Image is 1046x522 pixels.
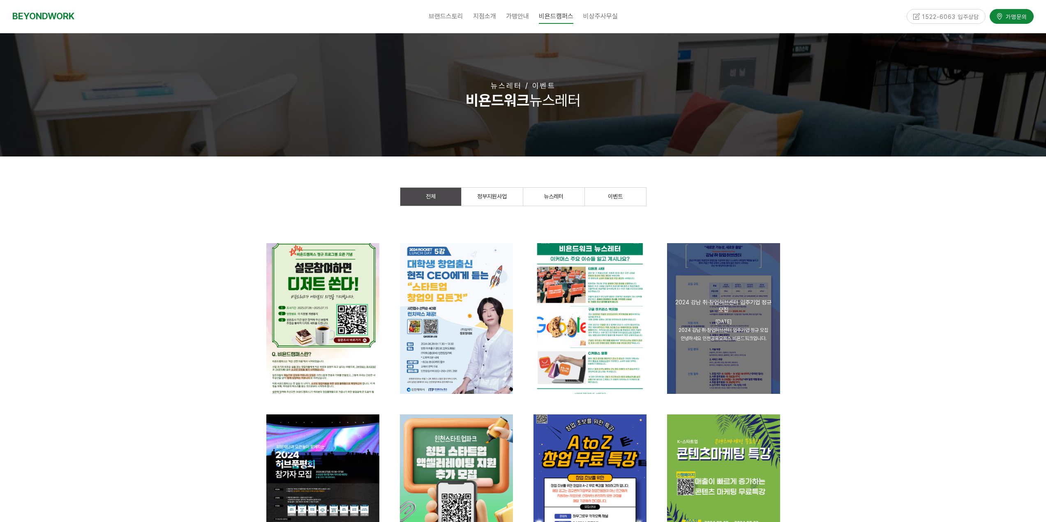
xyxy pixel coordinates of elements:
span: 뉴스레터 [544,193,563,200]
a: 정부지원사업 [462,188,523,206]
a: 뉴스레터 [523,188,584,206]
span: 정부지원사업 [477,193,507,200]
a: 비욘드캠퍼스 [534,6,578,27]
span: 가맹문의 [1003,12,1027,21]
a: 브랜드스토리 [424,6,468,27]
a: 가맹안내 [501,6,534,27]
span: [DATE] 2024 강남 취·창업허브센터 입주기업 정규 모집 안녕하세요 인천공유오피스 비욘드워크입니다. [679,319,768,341]
span: 지점소개 [473,12,496,20]
a: 2024 강남 취·창업허브센터 입주기업 정규 모집 [DATE]2024 강남 취·창업허브센터 입주기업 정규 모집안녕하세요 인천공유오피스 비욘드워크입니다. [667,243,780,394]
span: 비욘드캠퍼스 [539,9,573,24]
a: 비상주사무실 [578,6,623,27]
span: 가맹안내 [506,12,529,20]
a: 지점소개 [468,6,501,27]
a: 이벤트 [585,188,646,206]
span: 뉴스레터 / 이벤트 [491,81,556,90]
div: 2024 강남 취·창업허브센터 입주기업 정규 모집 [675,299,772,313]
span: 비상주사무실 [583,12,618,20]
a: 가맹문의 [990,9,1034,23]
span: 브랜드스토리 [429,12,463,20]
span: 전체 [426,193,436,200]
span: 이벤트 [608,193,623,200]
span: 뉴스레터 [466,92,580,109]
a: BEYONDWORK [12,9,74,24]
strong: 비욘드워크 [466,92,529,109]
a: 전체 [400,188,461,206]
